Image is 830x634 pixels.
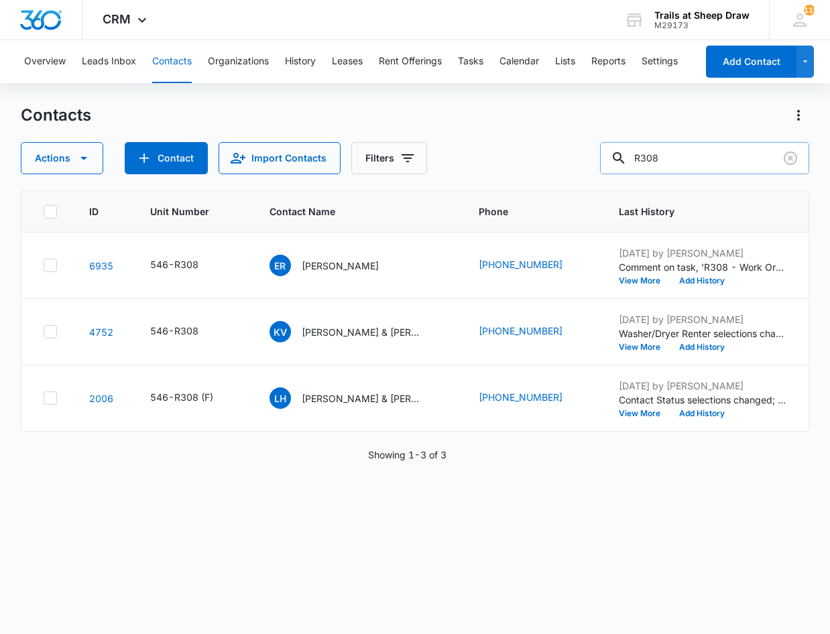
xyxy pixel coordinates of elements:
div: notifications count [804,5,815,15]
span: ER [270,255,291,276]
div: Contact Name - Kolbrun Vela & Gabriel Anthony Vela - Select to Edit Field [270,321,447,342]
div: Contact Name - Ernest Ramos - Select to Edit Field [270,255,403,276]
p: [DATE] by [PERSON_NAME] [619,246,786,260]
button: Organizations [208,40,269,83]
button: Settings [642,40,678,83]
p: Showing 1-3 of 3 [368,448,447,462]
p: [PERSON_NAME] & [PERSON_NAME] [302,325,422,339]
div: 546-R308 [150,257,198,271]
button: Rent Offerings [379,40,442,83]
a: Navigate to contact details page for Kolbrun Vela & Gabriel Anthony Vela [89,326,113,338]
div: Unit Number - 546-R308 (F) - Select to Edit Field [150,390,237,406]
button: Contacts [152,40,192,83]
button: Add Contact [706,46,796,78]
button: Actions [21,142,103,174]
span: 119 [804,5,815,15]
button: Import Contacts [219,142,341,174]
input: Search Contacts [600,142,809,174]
div: 546-R308 [150,324,198,338]
button: Actions [788,105,809,126]
button: Calendar [499,40,539,83]
p: [DATE] by [PERSON_NAME] [619,312,786,326]
button: Clear [780,147,801,169]
span: CRM [103,12,131,26]
button: View More [619,277,670,285]
div: Phone - 4794028837 - Select to Edit Field [479,324,587,340]
h1: Contacts [21,105,91,125]
span: Last History [619,204,767,218]
button: Add Contact [125,142,208,174]
div: account name [654,10,750,21]
div: Phone - 9703713425 - Select to Edit Field [479,390,587,406]
div: Contact Name - Lesley Herrera & Anissa Herrera - Select to Edit Field [270,387,447,409]
span: LH [270,387,291,409]
button: Leads Inbox [82,40,136,83]
span: Contact Name [270,204,427,218]
button: History [285,40,316,83]
a: [PHONE_NUMBER] [479,324,562,338]
div: Phone - 9704736158 - Select to Edit Field [479,257,587,273]
button: View More [619,409,670,418]
button: View More [619,343,670,351]
div: Unit Number - 546-R308 - Select to Edit Field [150,257,223,273]
a: [PHONE_NUMBER] [479,390,562,404]
p: [DATE] by [PERSON_NAME] [619,379,786,393]
button: Add History [670,343,734,351]
p: [PERSON_NAME] [302,259,379,273]
button: Add History [670,409,734,418]
button: Overview [24,40,66,83]
a: Navigate to contact details page for Ernest Ramos [89,260,113,271]
p: Washer/Dryer Renter selections changed; Yes was removed and No was added. [619,326,786,340]
p: Contact Status selections changed; Current Resident was removed and Former Resident was added. [619,393,786,407]
a: [PHONE_NUMBER] [479,257,562,271]
button: Filters [351,142,427,174]
div: account id [654,21,750,30]
div: Unit Number - 546-R308 - Select to Edit Field [150,324,223,340]
a: Navigate to contact details page for Lesley Herrera & Anissa Herrera [89,393,113,404]
span: Unit Number [150,204,237,218]
button: Leases [332,40,363,83]
span: KV [270,321,291,342]
p: Comment on task, 'R308 - Work Order ' "Installed w/d" [619,260,786,274]
button: Reports [591,40,626,83]
button: Add History [670,277,734,285]
button: Tasks [458,40,483,83]
button: Lists [555,40,575,83]
p: [PERSON_NAME] & [PERSON_NAME] [302,391,422,405]
span: ID [89,204,99,218]
span: Phone [479,204,567,218]
div: 546-R308 (F) [150,390,213,404]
